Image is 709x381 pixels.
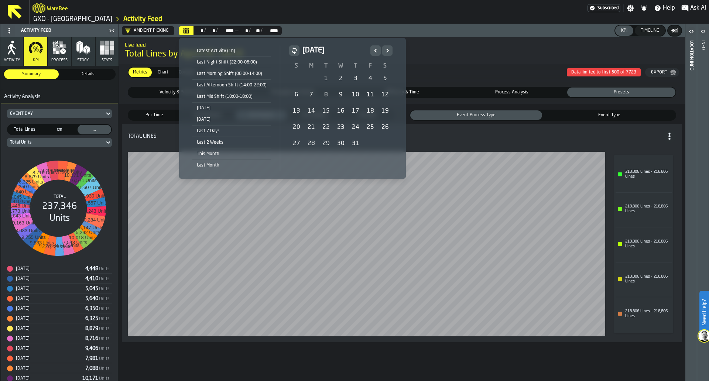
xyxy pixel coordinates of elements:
[289,45,393,152] div: July 2025
[289,62,393,152] table: July 2025
[319,120,333,135] div: Tuesday, July 22, 2025
[319,120,333,135] div: 22
[289,120,304,135] div: 20
[304,87,319,102] div: 7
[192,127,271,135] div: Last 7 Days
[378,120,393,135] div: Saturday, July 26, 2025
[289,136,304,151] div: 27
[363,104,378,119] div: 18
[333,62,348,71] th: W
[378,71,393,86] div: 5
[289,87,304,102] div: 6
[700,292,708,333] label: Need Help?
[363,71,378,86] div: 4
[319,71,333,86] div: Tuesday, July 1, 2025
[192,104,271,112] div: [DATE]
[192,138,271,147] div: Last 2 Weeks
[348,87,363,102] div: Thursday, July 10, 2025
[378,62,393,71] th: S
[319,104,333,119] div: Tuesday, July 15, 2025
[304,136,319,151] div: Monday, July 28, 2025
[378,87,393,102] div: 12
[304,104,319,119] div: 14
[363,104,378,119] div: Friday, July 18, 2025
[192,93,271,101] div: Last Mid Shift (10:00-18:00)
[319,136,333,151] div: 29
[289,104,304,119] div: Sunday, July 13, 2025
[333,136,348,151] div: Wednesday, July 30, 2025
[333,120,348,135] div: Wednesday, July 23, 2025
[304,104,319,119] div: Monday, July 14, 2025
[333,71,348,86] div: 2
[289,136,304,151] div: Sunday, July 27, 2025
[289,120,304,135] div: Sunday, July 20, 2025
[192,58,271,66] div: Last Night Shift (22:00-06:00)
[348,120,363,135] div: Thursday, July 24, 2025
[348,87,363,102] div: 10
[192,161,271,169] div: Last Month
[378,87,393,102] div: Saturday, July 12, 2025
[378,71,393,86] div: Saturday, July 5, 2025
[333,104,348,119] div: 16
[289,62,304,71] th: S
[319,71,333,86] div: 1
[348,120,363,135] div: 24
[192,70,271,78] div: Last Morning Shift (06:00-14:00)
[319,62,333,71] th: T
[192,47,271,55] div: Latest Activity (1h)
[348,62,363,71] th: T
[289,87,304,102] div: Sunday, July 6, 2025
[348,104,363,119] div: 17
[319,136,333,151] div: Tuesday, July 29, 2025
[333,87,348,102] div: Wednesday, July 9, 2025
[192,81,271,89] div: Last Afternoon Shift (14:00-22:00)
[363,120,378,135] div: 25
[192,116,271,124] div: [DATE]
[304,120,319,135] div: Monday, July 21, 2025
[304,87,319,102] div: Monday, July 7, 2025
[333,136,348,151] div: 30
[319,104,333,119] div: 15
[363,62,378,71] th: F
[333,104,348,119] div: Wednesday, July 16, 2025
[378,120,393,135] div: 26
[363,71,378,86] div: Friday, July 4, 2025
[302,45,367,56] h2: [DATE]
[333,87,348,102] div: 9
[319,87,333,102] div: 8
[363,120,378,135] div: Friday, July 25, 2025
[304,62,319,71] th: M
[333,120,348,135] div: 23
[319,87,333,102] div: Tuesday, July 8, 2025
[348,71,363,86] div: Thursday, July 3, 2025
[363,87,378,102] div: 11
[333,71,348,86] div: Wednesday, July 2, 2025
[192,150,271,158] div: This Month
[289,45,299,56] button: button-
[185,44,400,173] div: Select date range Select date range
[348,104,363,119] div: Thursday, July 17, 2025
[382,45,393,56] button: Next
[289,104,304,119] div: 13
[304,120,319,135] div: 21
[348,136,363,151] div: 31
[378,104,393,119] div: 19
[348,71,363,86] div: 3
[304,136,319,151] div: 28
[348,136,363,151] div: Thursday, July 31, 2025
[363,87,378,102] div: Friday, July 11, 2025
[378,104,393,119] div: Saturday, July 19, 2025
[370,45,381,56] button: Previous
